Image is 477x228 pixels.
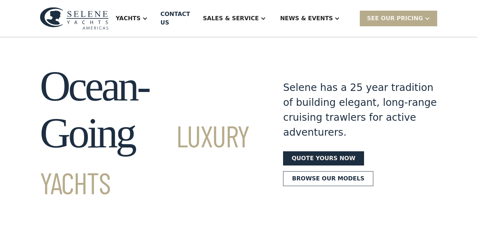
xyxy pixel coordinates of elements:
div: Selene has a 25 year tradition of building elegant, long-range cruising trawlers for active adven... [283,80,437,140]
div: News & EVENTS [280,14,333,23]
div: Sales & Service [203,14,259,23]
span: Luxury Yachts [40,118,249,200]
h1: Ocean-Going [40,63,258,203]
div: SEE Our Pricing [360,11,437,26]
div: Sales & Service [196,4,273,33]
div: SEE Our Pricing [367,14,423,23]
img: logo [40,7,109,29]
div: Contact US [161,10,190,27]
div: Yachts [109,4,155,33]
a: Browse our models [283,171,373,186]
div: News & EVENTS [273,4,347,33]
a: Quote yours now [283,151,364,165]
div: Yachts [116,14,141,23]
